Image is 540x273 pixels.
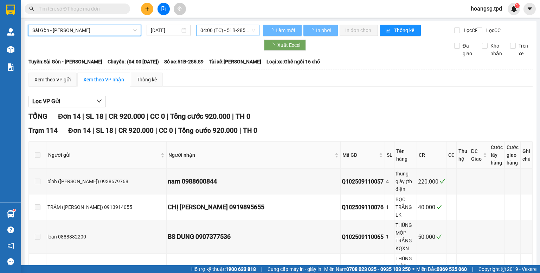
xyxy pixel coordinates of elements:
th: SL [385,142,394,169]
strong: 0708 023 035 - 0935 103 250 [346,266,411,272]
span: Lọc VP Gửi [32,97,60,106]
span: loading [270,43,277,48]
span: message [7,258,14,265]
input: Tìm tên, số ĐT hoặc mã đơn [39,5,122,13]
th: Cước lấy hàng [489,142,505,169]
span: plus [145,6,150,11]
div: THÙNG MỐP TRẮNG KQXN [396,221,416,252]
span: SL 18 [86,112,103,120]
strong: 0369 525 060 [437,266,467,272]
span: | [261,265,262,273]
span: 1 [516,3,518,8]
span: question-circle [7,227,14,233]
img: warehouse-icon [7,46,14,53]
span: Kho nhận [488,42,505,57]
span: Thống kê [394,26,415,34]
div: Thống kê [137,76,157,83]
button: file-add [157,3,170,15]
span: file-add [161,6,166,11]
span: Số xe: 51B-285.89 [164,58,204,66]
span: | [115,126,117,135]
span: Tổng cước 920.000 [170,112,230,120]
span: loading [309,28,315,33]
button: In đơn chọn [340,25,378,36]
span: Loại xe: Ghế ngồi 16 chỗ [266,58,320,66]
span: | [175,126,176,135]
div: thung giấy (tb điện [396,170,416,193]
div: Xem theo VP nhận [83,76,124,83]
span: hoangsg.tpd [465,4,508,13]
div: 50.000 [418,232,445,241]
input: 12/09/2025 [151,26,180,34]
div: 4 [386,178,393,185]
span: | [92,126,94,135]
th: CC [446,142,457,169]
span: | [472,265,473,273]
div: Q102509110057 [342,177,384,186]
th: Ghi chú [521,142,533,169]
img: icon-new-feature [511,6,517,12]
b: Tuyến: Sài Gòn - [PERSON_NAME] [28,59,102,64]
span: caret-down [527,6,533,12]
span: TH 0 [236,112,250,120]
div: CHỊ [PERSON_NAME] 0919895655 [168,202,339,212]
span: aim [177,6,182,11]
th: CR [417,142,446,169]
div: Xem theo VP gửi [34,76,71,83]
span: Trên xe [516,42,533,57]
span: Hỗ trợ kỹ thuật: [191,265,256,273]
div: BS DUNG 0907377536 [168,232,339,242]
span: | [167,112,168,120]
span: CC 0 [159,126,173,135]
div: 1 [386,233,393,241]
span: | [147,112,148,120]
span: 04:00 (TC) - 51B-285.89 [200,25,256,36]
span: Đã giao [460,42,477,57]
button: plus [141,3,153,15]
span: check [439,179,445,184]
button: In phơi [303,25,338,36]
span: CC 0 [150,112,165,120]
span: down [96,98,102,104]
button: aim [174,3,186,15]
span: check [436,234,442,240]
div: BỌC TRẮNG LK [396,196,416,219]
th: Cước giao hàng [505,142,521,169]
div: Q102509110065 [342,232,384,241]
span: Miền Bắc [416,265,467,273]
button: caret-down [523,3,536,15]
div: bình ([PERSON_NAME]) 0938679768 [47,178,165,185]
sup: 1 [13,209,15,211]
span: Lọc CR [461,26,479,34]
span: Trạm 114 [28,126,58,135]
img: warehouse-icon [7,210,14,218]
strong: 1900 633 818 [226,266,256,272]
div: Q102509110076 [342,203,384,212]
span: Đơn 14 [68,126,91,135]
span: Sài Gòn - Phương Lâm [32,25,137,36]
span: Người gửi [48,151,159,159]
img: logo-vxr [6,5,15,15]
span: | [232,112,234,120]
span: CR 920.000 [118,126,154,135]
span: Mã GD [342,151,378,159]
img: warehouse-icon [7,28,14,36]
span: Làm mới [276,26,296,34]
span: search [29,6,34,11]
span: Đơn 14 [58,112,81,120]
button: bar-chartThống kê [380,25,421,36]
span: | [105,112,107,120]
span: | [239,126,241,135]
img: solution-icon [7,63,14,71]
div: 1 [386,203,393,211]
span: Miền Nam [324,265,411,273]
span: check [436,204,442,210]
span: ĐC Giao [471,147,482,163]
span: Người nhận [168,151,333,159]
span: Xuất Excel [277,41,300,49]
span: SL 18 [96,126,113,135]
span: TỔNG [28,112,47,120]
span: ⚪️ [412,268,414,271]
sup: 1 [515,3,520,8]
span: Chuyến: (04:00 [DATE]) [108,58,159,66]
